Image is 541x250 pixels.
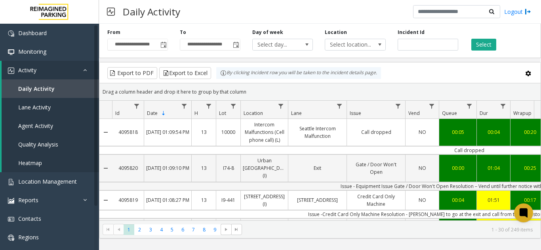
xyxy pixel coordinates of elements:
[325,39,373,50] span: Select location...
[188,224,199,235] span: Page 7
[18,141,58,148] span: Quality Analysis
[216,194,240,206] a: I9-441
[442,110,457,117] span: Queue
[144,194,191,206] a: [DATE] 01:08:27 PM
[419,165,426,171] span: NO
[99,85,541,99] div: Drag a column header and drop it here to group by that column
[498,101,509,111] a: Dur Filter Menu
[334,101,345,111] a: Lane Filter Menu
[18,48,46,55] span: Monitoring
[231,39,240,50] span: Toggle popup
[398,29,425,36] label: Incident Id
[347,191,405,210] a: Credit Card Only Machine
[144,162,191,174] a: [DATE] 01:09:10 PM
[220,70,227,76] img: infoIcon.svg
[18,178,77,185] span: Location Management
[2,135,99,154] a: Quality Analysis
[18,122,53,130] span: Agent Activity
[180,29,186,36] label: To
[159,39,168,50] span: Toggle popup
[147,110,158,117] span: Date
[112,162,144,174] a: 4095820
[216,126,240,138] a: 10000
[8,235,14,241] img: 'icon'
[192,162,216,174] a: 13
[480,110,488,117] span: Dur
[241,191,288,210] a: [STREET_ADDRESS] (I)
[252,29,283,36] label: Day of week
[156,224,167,235] span: Page 4
[477,162,510,174] a: 01:04
[241,119,288,146] a: Intercom Malfunctions (Cell phone call) (L)
[8,68,14,74] img: 'icon'
[119,2,184,21] h3: Daily Activity
[504,8,531,16] a: Logout
[441,128,474,136] div: 00:05
[231,224,242,235] span: Go to the last page
[479,196,508,204] div: 01:51
[406,126,439,138] a: NO
[112,126,144,138] a: 4095818
[244,110,263,117] span: Location
[288,162,347,174] a: Exit
[216,162,240,174] a: I74-8
[134,224,145,235] span: Page 2
[216,67,381,79] div: By clicking Incident row you will be taken to the incident details page.
[419,129,426,135] span: NO
[276,101,286,111] a: Location Filter Menu
[112,194,144,206] a: 4095819
[406,162,439,174] a: NO
[192,194,216,206] a: 13
[427,101,437,111] a: Vend Filter Menu
[347,126,405,138] a: Call dropped
[288,219,347,238] a: Mezz Main Trans Exit- South Exit
[107,67,157,79] button: Export to PDF
[325,29,347,36] label: Location
[199,224,210,235] span: Page 8
[160,110,167,117] span: Sortable
[233,226,240,233] span: Go to the last page
[241,219,288,238] a: Modera Midtown (L)
[439,162,476,174] a: 00:00
[2,117,99,135] a: Agent Activity
[210,224,220,235] span: Page 9
[179,101,190,111] a: Date Filter Menu
[291,110,302,117] span: Lane
[253,39,301,50] span: Select day...
[2,61,99,79] a: Activity
[441,164,474,172] div: 00:00
[347,159,405,178] a: Gate / Door Won't Open
[2,154,99,172] a: Heatmap
[8,216,14,222] img: 'icon'
[393,101,404,111] a: Issue Filter Menu
[479,128,508,136] div: 00:04
[177,224,188,235] span: Page 6
[525,8,531,16] img: logout
[2,98,99,117] a: Lane Activity
[406,194,439,206] a: NO
[8,30,14,37] img: 'icon'
[8,179,14,185] img: 'icon'
[18,233,39,241] span: Regions
[8,197,14,204] img: 'icon'
[18,66,36,74] span: Activity
[228,101,239,111] a: Lot Filter Menu
[107,2,115,21] img: pageIcon
[18,103,51,111] span: Lane Activity
[18,29,47,37] span: Dashboard
[99,152,112,185] a: Collapse Details
[288,194,347,206] a: [STREET_ADDRESS]
[18,85,55,92] span: Daily Activity
[247,226,533,233] kendo-pager-info: 1 - 30 of 249 items
[513,110,531,117] span: Wrapup
[288,123,347,142] a: Seattle Intercom Malfunction
[219,110,226,117] span: Lot
[350,110,361,117] span: Issue
[419,197,426,203] span: NO
[204,101,214,111] a: H Filter Menu
[192,126,216,138] a: 13
[99,188,112,213] a: Collapse Details
[159,67,211,79] button: Export to Excel
[479,164,508,172] div: 01:04
[124,224,134,235] span: Page 1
